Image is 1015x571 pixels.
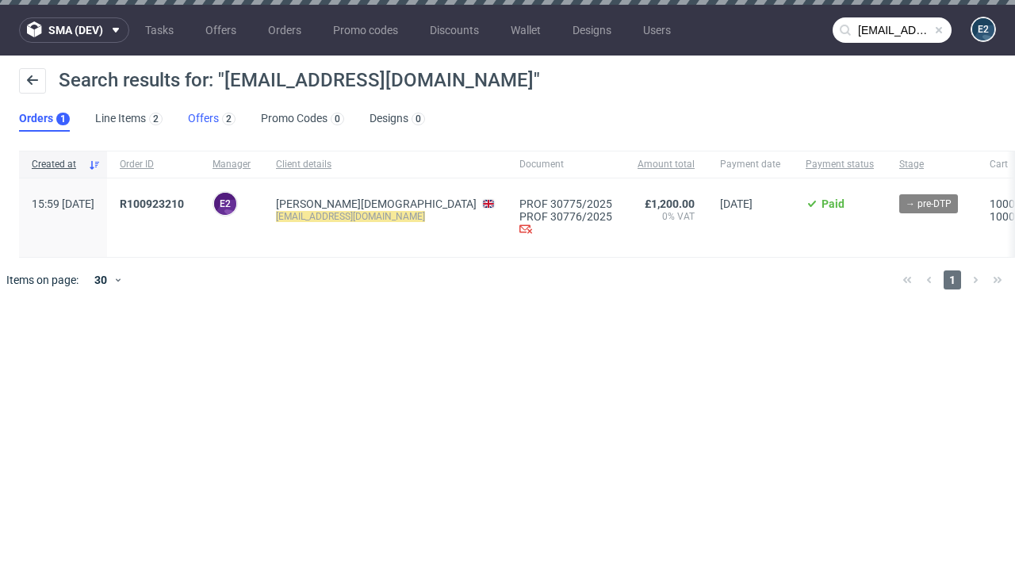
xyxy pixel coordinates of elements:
[32,197,94,210] span: 15:59 [DATE]
[720,197,753,210] span: [DATE]
[972,18,994,40] figcaption: e2
[19,106,70,132] a: Orders1
[276,158,494,171] span: Client details
[136,17,183,43] a: Tasks
[48,25,103,36] span: sma (dev)
[59,69,540,91] span: Search results for: "[EMAIL_ADDRESS][DOMAIN_NAME]"
[196,17,246,43] a: Offers
[899,158,964,171] span: Stage
[638,158,695,171] span: Amount total
[638,210,695,223] span: 0% VAT
[720,158,780,171] span: Payment date
[6,272,79,288] span: Items on page:
[420,17,488,43] a: Discounts
[519,210,612,223] a: PROF 30776/2025
[153,113,159,125] div: 2
[214,193,236,215] figcaption: e2
[563,17,621,43] a: Designs
[944,270,961,289] span: 1
[806,158,874,171] span: Payment status
[85,269,113,291] div: 30
[324,17,408,43] a: Promo codes
[645,197,695,210] span: £1,200.00
[906,197,952,211] span: → pre-DTP
[32,158,82,171] span: Created at
[990,197,1015,210] span: 1000
[120,197,187,210] a: R100923210
[519,197,612,210] a: PROF 30775/2025
[261,106,344,132] a: Promo Codes0
[335,113,340,125] div: 0
[276,211,425,222] mark: [EMAIL_ADDRESS][DOMAIN_NAME]
[226,113,232,125] div: 2
[259,17,311,43] a: Orders
[120,197,184,210] span: R100923210
[501,17,550,43] a: Wallet
[120,158,187,171] span: Order ID
[95,106,163,132] a: Line Items2
[19,17,129,43] button: sma (dev)
[188,106,236,132] a: Offers2
[60,113,66,125] div: 1
[519,158,612,171] span: Document
[990,210,1015,223] span: 1000
[416,113,421,125] div: 0
[213,158,251,171] span: Manager
[370,106,425,132] a: Designs0
[634,17,680,43] a: Users
[822,197,845,210] span: Paid
[276,197,477,210] a: [PERSON_NAME][DEMOGRAPHIC_DATA]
